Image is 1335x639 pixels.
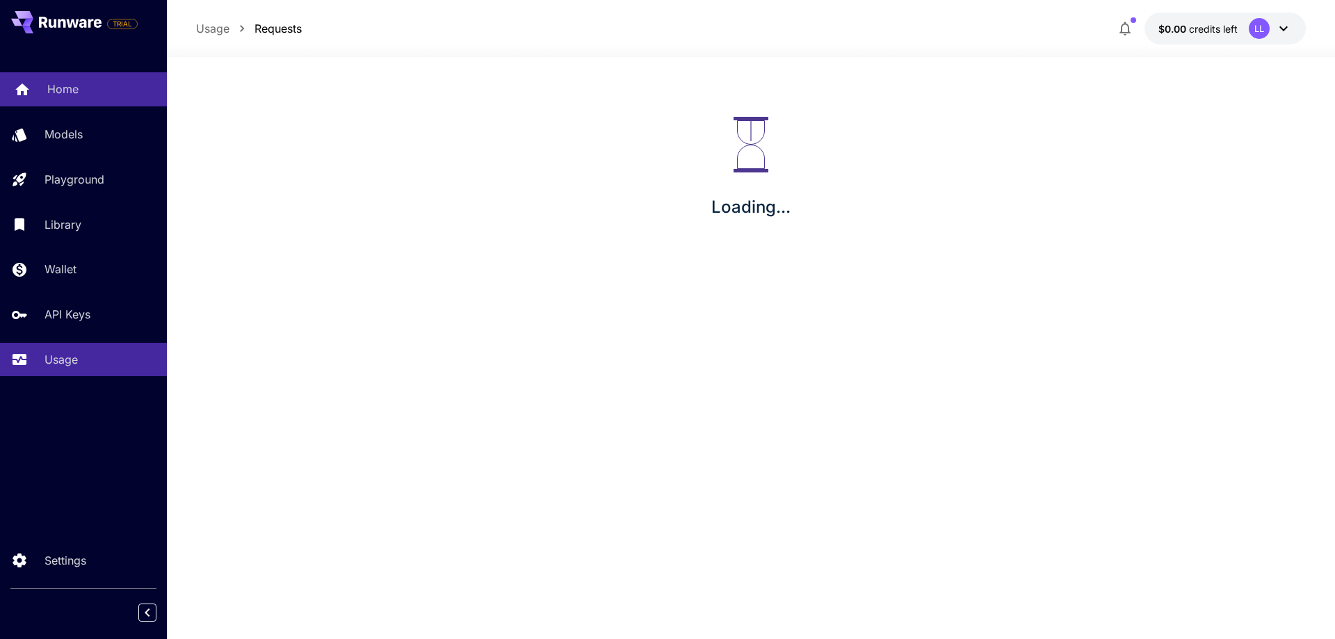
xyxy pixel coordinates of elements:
[44,351,78,368] p: Usage
[44,216,81,233] p: Library
[138,604,156,622] button: Collapse sidebar
[44,171,104,188] p: Playground
[44,306,90,323] p: API Keys
[108,19,137,29] span: TRIAL
[149,600,167,625] div: Collapse sidebar
[44,261,76,277] p: Wallet
[196,20,229,37] a: Usage
[254,20,302,37] a: Requests
[44,126,83,143] p: Models
[1158,23,1189,35] span: $0.00
[1158,22,1238,36] div: $0.00
[1189,23,1238,35] span: credits left
[107,15,138,32] span: Add your payment card to enable full platform functionality.
[1249,18,1270,39] div: LL
[711,195,791,220] p: Loading...
[44,552,86,569] p: Settings
[1144,13,1306,45] button: $0.00LL
[196,20,302,37] nav: breadcrumb
[47,81,79,97] p: Home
